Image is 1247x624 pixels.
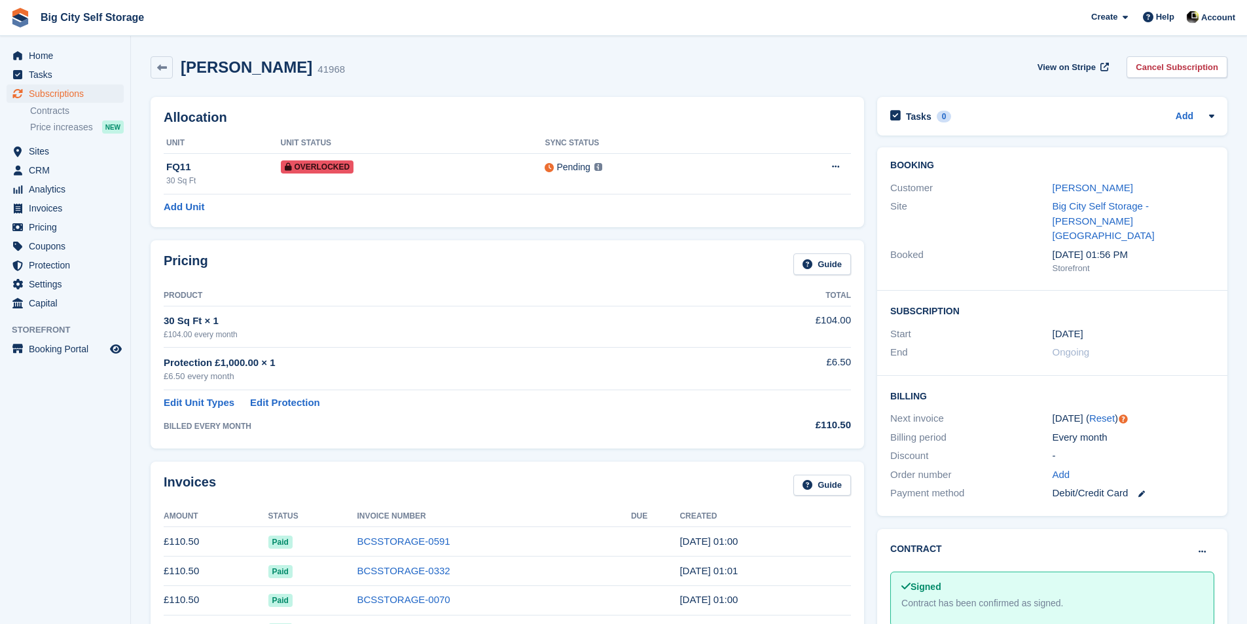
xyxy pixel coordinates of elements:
[890,327,1052,342] div: Start
[29,46,107,65] span: Home
[29,65,107,84] span: Tasks
[545,133,751,154] th: Sync Status
[29,199,107,217] span: Invoices
[164,285,724,306] th: Product
[901,580,1203,594] div: Signed
[631,506,680,527] th: Due
[164,329,724,340] div: £104.00 every month
[164,420,724,432] div: BILLED EVERY MONTH
[250,395,320,411] a: Edit Protection
[7,84,124,103] a: menu
[1176,109,1193,124] a: Add
[890,449,1052,464] div: Discount
[29,84,107,103] span: Subscriptions
[890,181,1052,196] div: Customer
[890,430,1052,445] div: Billing period
[30,105,124,117] a: Contracts
[29,275,107,293] span: Settings
[357,536,450,547] a: BCSSTORAGE-0591
[164,585,268,615] td: £110.50
[357,594,450,605] a: BCSSTORAGE-0070
[890,304,1214,317] h2: Subscription
[164,110,851,125] h2: Allocation
[7,294,124,312] a: menu
[1053,411,1214,426] div: [DATE] ( )
[29,237,107,255] span: Coupons
[268,565,293,578] span: Paid
[164,557,268,586] td: £110.50
[268,536,293,549] span: Paid
[164,133,281,154] th: Unit
[29,161,107,179] span: CRM
[890,468,1052,483] div: Order number
[7,256,124,274] a: menu
[793,253,851,275] a: Guide
[679,565,738,576] time: 2025-06-28 00:01:40 UTC
[1053,430,1214,445] div: Every month
[7,237,124,255] a: menu
[890,199,1052,244] div: Site
[12,323,130,337] span: Storefront
[164,506,268,527] th: Amount
[164,370,724,383] div: £6.50 every month
[901,596,1203,610] div: Contract has been confirmed as signed.
[10,8,30,28] img: stora-icon-8386f47178a22dfd0bd8f6a31ec36ba5ce8667c1dd55bd0f319d3a0aa187defe.svg
[724,285,851,306] th: Total
[1117,413,1129,425] div: Tooltip anchor
[164,527,268,557] td: £110.50
[30,120,124,134] a: Price increases NEW
[1032,56,1111,78] a: View on Stripe
[1127,56,1227,78] a: Cancel Subscription
[7,142,124,160] a: menu
[594,163,602,171] img: icon-info-grey-7440780725fd019a000dd9b08b2336e03edf1995a4989e88bcd33f0948082b44.svg
[29,218,107,236] span: Pricing
[29,340,107,358] span: Booking Portal
[724,348,851,390] td: £6.50
[1053,262,1214,275] div: Storefront
[357,565,450,576] a: BCSSTORAGE-0332
[164,200,204,215] a: Add Unit
[937,111,952,122] div: 0
[1053,327,1083,342] time: 2024-05-28 00:00:00 UTC
[1053,200,1155,241] a: Big City Self Storage - [PERSON_NAME][GEOGRAPHIC_DATA]
[890,389,1214,402] h2: Billing
[166,160,281,175] div: FQ11
[164,314,724,329] div: 30 Sq Ft × 1
[1186,10,1199,24] img: Patrick Nevin
[890,248,1052,275] div: Booked
[317,62,345,77] div: 41968
[793,475,851,496] a: Guide
[890,345,1052,360] div: End
[181,58,312,76] h2: [PERSON_NAME]
[281,160,354,174] span: Overlocked
[679,594,738,605] time: 2025-05-28 00:00:17 UTC
[164,356,724,371] div: Protection £1,000.00 × 1
[1053,486,1214,501] div: Debit/Credit Card
[1053,248,1214,263] div: [DATE] 01:56 PM
[164,253,208,275] h2: Pricing
[166,175,281,187] div: 30 Sq Ft
[164,395,234,411] a: Edit Unit Types
[7,275,124,293] a: menu
[1091,10,1117,24] span: Create
[679,506,851,527] th: Created
[906,111,931,122] h2: Tasks
[29,256,107,274] span: Protection
[7,199,124,217] a: menu
[7,46,124,65] a: menu
[7,218,124,236] a: menu
[7,340,124,358] a: menu
[1089,413,1115,424] a: Reset
[890,542,942,556] h2: Contract
[1053,468,1070,483] a: Add
[102,120,124,134] div: NEW
[1038,61,1096,74] span: View on Stripe
[108,341,124,357] a: Preview store
[268,506,357,527] th: Status
[7,161,124,179] a: menu
[29,180,107,198] span: Analytics
[1053,346,1090,358] span: Ongoing
[268,594,293,607] span: Paid
[890,486,1052,501] div: Payment method
[724,418,851,433] div: £110.50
